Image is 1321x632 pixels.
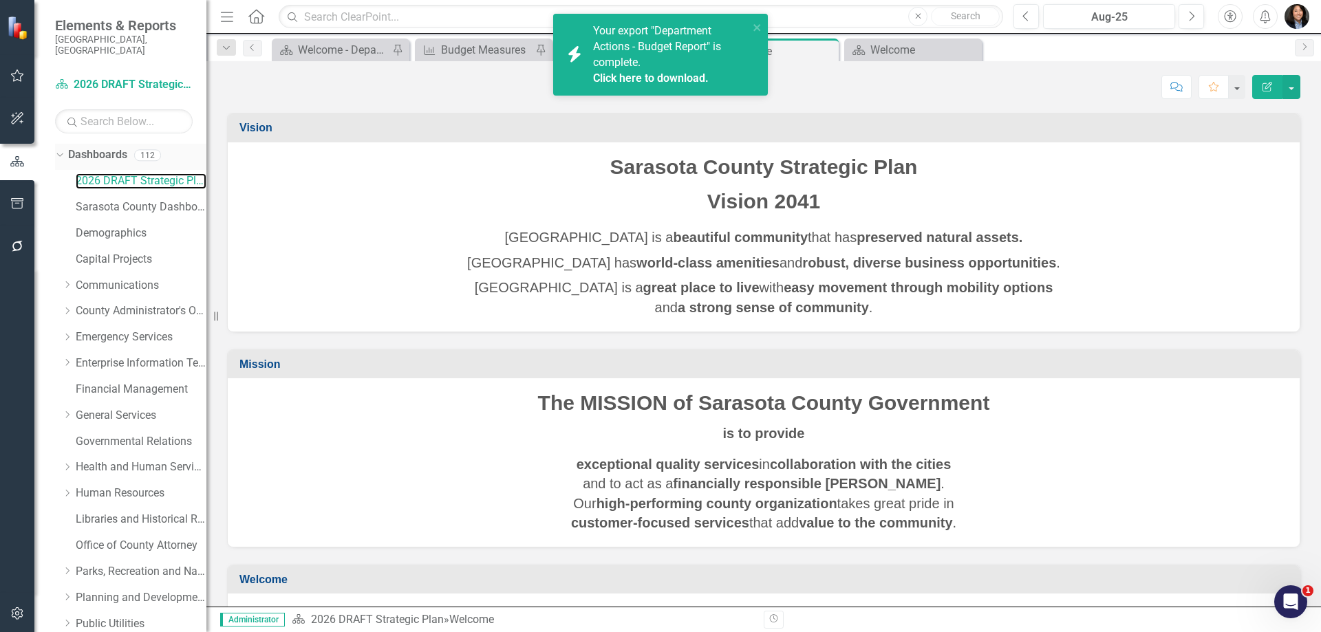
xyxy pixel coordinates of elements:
span: Your export "Department Actions - Budget Report" is complete. [593,24,745,86]
img: ClearPoint Strategy [7,15,31,39]
div: Welcome [727,43,835,60]
a: Office of County Attorney [76,538,206,554]
div: Budget Measures [441,41,532,58]
strong: a strong sense of community [678,300,869,315]
iframe: Intercom live chat [1274,585,1307,618]
div: Welcome [870,41,978,58]
a: Public Utilities [76,616,206,632]
div: Welcome [449,613,494,626]
strong: great place to live [643,280,760,295]
div: » [292,612,753,628]
a: Dashboards [68,147,127,163]
a: Communications [76,278,206,294]
span: [GEOGRAPHIC_DATA] is a with and . [475,280,1053,315]
button: close [753,19,762,35]
a: Demographics [76,226,206,241]
a: Health and Human Services [76,459,206,475]
span: Vision 2041 [707,190,821,213]
a: Libraries and Historical Resources [76,512,206,527]
a: Enterprise Information Technology [76,356,206,371]
a: Governmental Relations [76,434,206,450]
button: Search [931,7,1000,26]
a: 2026 DRAFT Strategic Plan [311,613,444,626]
strong: collaboration with the cities [770,457,951,472]
input: Search Below... [55,109,193,133]
div: Aug-25 [1048,9,1170,25]
a: Parks, Recreation and Natural Resources [76,564,206,580]
img: Katie White [1285,4,1309,29]
span: Administrator [220,613,285,626]
h3: Welcome [239,574,1293,586]
strong: robust, diverse business opportunities [802,255,1056,270]
a: Financial Management [76,382,206,397]
span: The MISSION of Sarasota County Government [538,391,990,414]
a: Capital Projects [76,252,206,268]
a: 2026 DRAFT Strategic Plan [76,173,206,189]
span: Elements & Reports [55,17,193,34]
a: Emergency Services [76,329,206,345]
strong: exceptional quality services [577,457,760,472]
h3: Vision [239,122,1293,134]
div: Welcome - Department Snapshot [298,41,389,58]
span: Search [951,10,980,21]
a: Human Resources [76,486,206,501]
strong: beautiful community [673,230,808,245]
span: [GEOGRAPHIC_DATA] is a that has [505,230,1023,245]
strong: preserved natural assets. [857,230,1022,245]
h3: Mission [239,358,1293,371]
a: Planning and Development Services [76,590,206,606]
strong: value to the community [799,515,952,530]
a: Click here to download. [593,72,709,85]
strong: customer-focused services [571,515,749,530]
a: [URL][DOMAIN_NAME] [320,605,422,616]
a: Welcome - Department Snapshot [275,41,389,58]
span: in and to act as a . Our takes great pride in that add . [571,457,956,531]
p: To access actions: [241,604,1286,620]
small: [GEOGRAPHIC_DATA], [GEOGRAPHIC_DATA] [55,34,193,56]
a: 2026 DRAFT Strategic Plan [55,77,193,93]
span: 1 [1302,585,1313,596]
a: Budget Measures [418,41,532,58]
button: Aug-25 [1043,4,1175,29]
strong: world-class amenities [636,255,780,270]
strong: high-performing county organization [597,496,837,511]
a: County Administrator's Office [76,303,206,319]
span: [GEOGRAPHIC_DATA] has and . [467,255,1060,270]
a: Welcome [848,41,978,58]
a: Sarasota County Dashboard [76,199,206,215]
a: General Services [76,408,206,424]
input: Search ClearPoint... [279,5,1003,29]
strong: financially responsible [PERSON_NAME] [673,476,941,491]
span: Sarasota County Strategic Plan [610,155,918,178]
strong: is to provide [723,426,805,441]
div: 112 [134,149,161,161]
strong: easy movement through mobility options [784,280,1053,295]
